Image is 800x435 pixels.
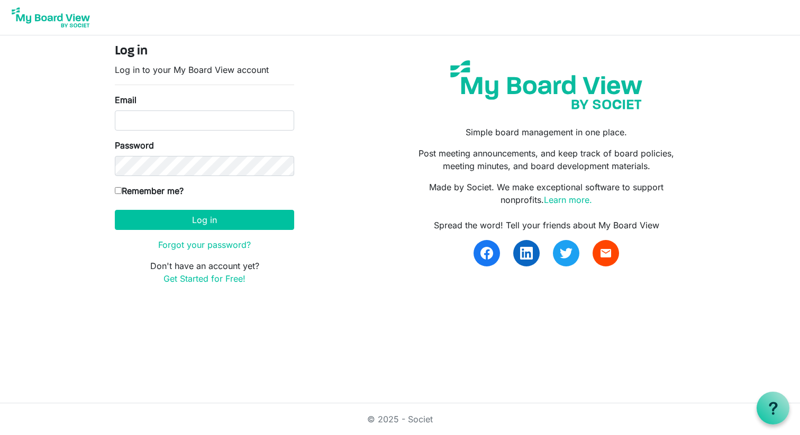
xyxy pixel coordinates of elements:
[115,210,294,230] button: Log in
[408,181,685,206] p: Made by Societ. We make exceptional software to support nonprofits.
[158,239,251,250] a: Forgot your password?
[8,4,93,31] img: My Board View Logo
[480,247,493,260] img: facebook.svg
[593,240,619,266] a: email
[115,260,294,285] p: Don't have an account yet?
[367,414,433,424] a: © 2025 - Societ
[115,94,137,106] label: Email
[408,126,685,138] p: Simple board management in one place.
[115,184,184,197] label: Remember me?
[408,147,685,172] p: Post meeting announcements, and keep track of board policies, meeting minutes, and board developm...
[115,139,154,152] label: Password
[115,63,294,76] p: Log in to your My Board View account
[599,247,612,260] span: email
[442,52,650,117] img: my-board-view-societ.svg
[163,273,246,284] a: Get Started for Free!
[408,219,685,232] div: Spread the word! Tell your friends about My Board View
[560,247,572,260] img: twitter.svg
[544,195,592,205] a: Learn more.
[115,44,294,59] h4: Log in
[520,247,533,260] img: linkedin.svg
[115,187,122,194] input: Remember me?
